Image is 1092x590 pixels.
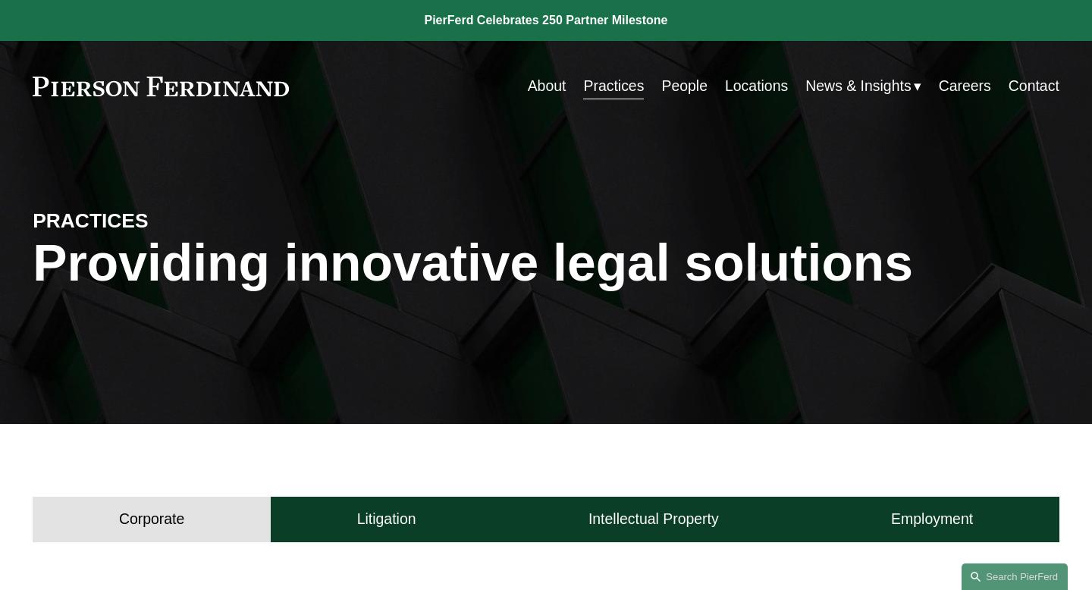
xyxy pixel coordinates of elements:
[805,71,921,101] a: folder dropdown
[33,209,289,234] h4: PRACTICES
[583,71,644,101] a: Practices
[661,71,708,101] a: People
[528,71,566,101] a: About
[939,71,991,101] a: Careers
[725,71,788,101] a: Locations
[805,73,911,99] span: News & Insights
[119,510,184,529] h4: Corporate
[1009,71,1059,101] a: Contact
[891,510,973,529] h4: Employment
[33,234,1059,293] h1: Providing innovative legal solutions
[357,510,416,529] h4: Litigation
[588,510,719,529] h4: Intellectual Property
[962,563,1068,590] a: Search this site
